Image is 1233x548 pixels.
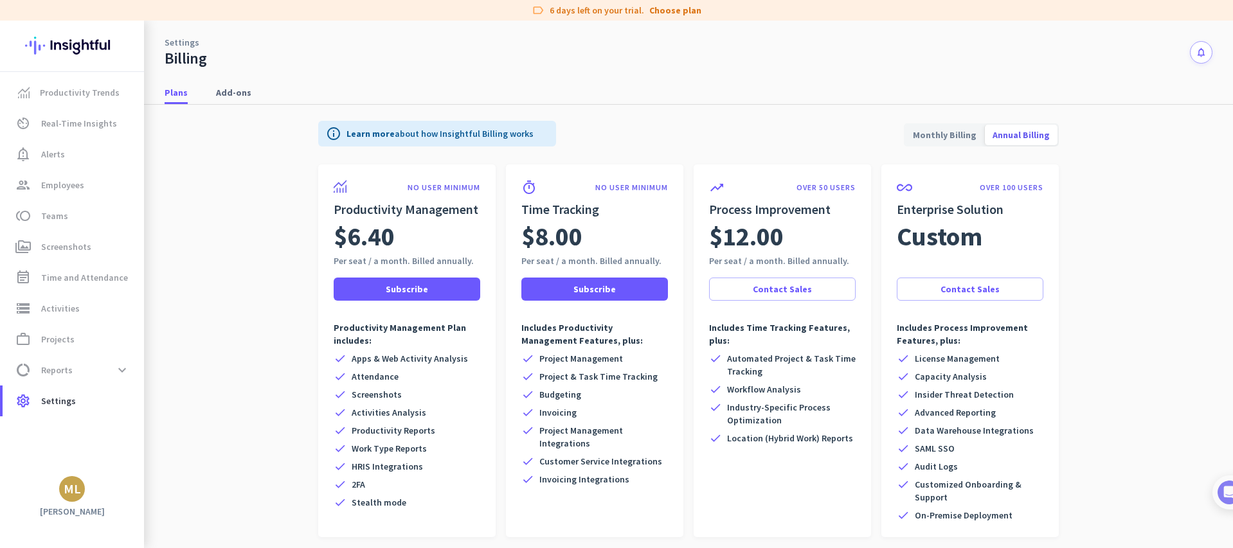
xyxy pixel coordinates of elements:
i: check [521,352,534,365]
span: Insider Threat Detection [915,388,1014,401]
p: 4 steps [13,169,46,182]
p: NO USER MINIMUM [408,182,480,193]
i: trending_up [709,180,724,195]
img: Profile image for Tamara [46,134,66,155]
img: product-icon [334,180,346,193]
i: check [521,388,534,401]
i: perm_media [15,239,31,254]
i: av_timer [15,116,31,131]
span: $6.40 [334,218,395,254]
button: Add your employees [50,309,174,335]
h2: Process Improvement [709,200,856,218]
i: label [532,4,544,17]
span: On-Premise Deployment [915,509,1013,522]
i: check [897,352,910,365]
span: Screenshots [352,388,402,401]
a: Choose plan [649,4,701,17]
span: Annual Billing [985,119,1057,150]
span: Subscribe [573,283,616,296]
i: check [709,401,722,414]
h2: Time Tracking [521,200,668,218]
p: Includes Productivity Management Features, plus: [521,321,668,347]
span: Alerts [41,146,65,162]
i: check [334,460,346,473]
h1: Tasks [109,6,150,28]
i: settings [15,393,31,409]
div: You're just a few steps away from completing the essential app setup [18,96,239,127]
span: Home [19,433,45,442]
i: check [709,383,722,396]
span: Contact Sales [941,283,1000,296]
span: Project & Task Time Tracking [539,370,658,383]
span: Contact Sales [753,283,812,296]
i: check [334,370,346,383]
p: About 10 minutes [164,169,244,182]
span: Project Management [539,352,623,365]
button: Subscribe [521,278,668,301]
span: Reports [41,362,73,378]
h2: Productivity Management [334,200,480,218]
span: Productivity Trends [40,85,120,100]
span: Industry-Specific Process Optimization [727,401,856,427]
i: check [521,424,534,437]
i: check [334,496,346,509]
span: Budgeting [539,388,581,401]
i: check [334,478,346,491]
i: info [326,126,341,141]
span: Activities Analysis [352,406,426,419]
div: Per seat / a month. Billed annually. [334,254,480,267]
div: 🎊 Welcome to Insightful! 🎊 [18,49,239,96]
span: $12.00 [709,218,784,254]
span: Project Management Integrations [539,424,668,450]
a: notification_importantAlerts [3,139,144,170]
i: check [521,455,534,468]
div: Initial tracking settings and how to edit them [50,370,218,396]
a: event_noteTime and Attendance [3,262,144,293]
span: Settings [41,393,76,409]
span: Employees [41,177,84,193]
span: Apps & Web Activity Analysis [352,352,468,365]
a: groupEmployees [3,170,144,200]
a: menu-itemProductivity Trends [3,77,144,108]
span: Automated Project & Task Time Tracking [727,352,856,378]
i: check [521,473,534,486]
span: Audit Logs [915,460,958,473]
button: expand_more [111,358,134,382]
span: Stealth mode [352,496,406,509]
span: Invoicing [539,406,577,419]
button: Tasks [193,401,257,452]
div: Close [226,5,249,28]
i: data_usage [15,362,31,378]
i: group [15,177,31,193]
span: Teams [41,208,68,224]
i: check [334,424,346,437]
button: Subscribe [334,278,480,301]
span: Activities [41,301,80,316]
button: Help [129,401,193,452]
i: check [897,406,910,419]
i: check [521,406,534,419]
span: Help [150,433,171,442]
span: Customized Onboarding & Support [915,478,1043,504]
button: Contact Sales [897,278,1043,301]
span: Custom [897,218,982,254]
button: notifications [1190,41,1212,64]
a: data_usageReportsexpand_more [3,355,144,385]
button: Messages [64,401,129,452]
i: work_outline [15,331,31,347]
span: Real-Time Insights [41,116,117,131]
i: all_inclusive [897,180,912,195]
a: av_timerReal-Time Insights [3,108,144,139]
i: notification_important [15,146,31,162]
span: Data Warehouse Integrations [915,424,1034,437]
span: Capacity Analysis [915,370,987,383]
p: Includes Time Tracking Features, plus: [709,321,856,347]
i: timer [521,180,537,195]
span: Customer Service Integrations [539,455,662,468]
p: OVER 50 USERS [797,182,856,193]
img: Insightful logo [25,21,119,71]
p: OVER 100 USERS [980,182,1043,193]
div: Add employees [50,224,218,236]
i: check [709,352,722,365]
